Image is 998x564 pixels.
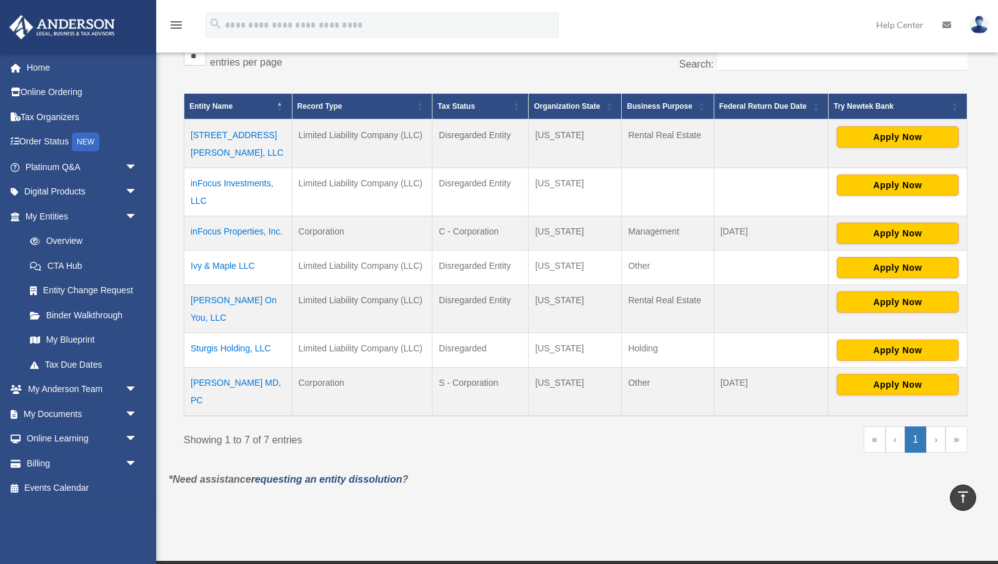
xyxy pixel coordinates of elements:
span: arrow_drop_down [125,377,150,403]
a: Previous [886,426,905,453]
span: Organization State [534,102,600,111]
a: 1 [905,426,927,453]
td: [US_STATE] [529,250,622,285]
td: Other [622,250,714,285]
span: arrow_drop_down [125,154,150,180]
label: Search: [679,59,714,69]
a: Digital Productsarrow_drop_down [9,179,156,204]
div: NEW [72,133,99,151]
td: Ivy & Maple LLC [184,250,292,285]
button: Apply Now [837,340,959,361]
span: arrow_drop_down [125,401,150,427]
div: Try Newtek Bank [834,99,948,114]
span: Tax Status [437,102,475,111]
a: Platinum Q&Aarrow_drop_down [9,154,156,179]
td: [PERSON_NAME] MD, PC [184,367,292,416]
td: Corporation [292,367,432,416]
button: Apply Now [837,223,959,244]
a: Events Calendar [9,476,156,501]
span: arrow_drop_down [125,451,150,476]
td: Disregarded [432,333,529,367]
a: Tax Organizers [9,104,156,129]
i: menu [169,18,184,33]
td: [US_STATE] [529,119,622,168]
a: Overview [17,229,144,254]
th: Entity Name: Activate to invert sorting [184,93,292,119]
a: Last [946,426,967,453]
td: inFocus Properties, Inc. [184,216,292,250]
a: Tax Due Dates [17,352,150,377]
a: requesting an entity dissolution [251,474,402,485]
button: Apply Now [837,291,959,313]
td: Limited Liability Company (LLC) [292,119,432,168]
td: Other [622,367,714,416]
a: Online Learningarrow_drop_down [9,426,156,451]
span: Federal Return Due Date [719,102,807,111]
td: inFocus Investments, LLC [184,168,292,216]
a: Online Ordering [9,80,156,105]
em: *Need assistance ? [169,474,408,485]
td: [PERSON_NAME] On You, LLC [184,285,292,333]
th: Federal Return Due Date: Activate to sort [714,93,828,119]
td: [US_STATE] [529,367,622,416]
span: Business Purpose [627,102,692,111]
td: Disregarded Entity [432,119,529,168]
td: C - Corporation [432,216,529,250]
td: Limited Liability Company (LLC) [292,168,432,216]
button: Apply Now [837,174,959,196]
a: Home [9,55,156,80]
td: S - Corporation [432,367,529,416]
td: Management [622,216,714,250]
a: First [864,426,886,453]
div: Showing 1 to 7 of 7 entries [184,426,566,449]
td: Disregarded Entity [432,250,529,285]
a: My Entitiesarrow_drop_down [9,204,150,229]
td: Rental Real Estate [622,119,714,168]
span: arrow_drop_down [125,426,150,452]
a: vertical_align_top [950,485,976,511]
td: Corporation [292,216,432,250]
td: Disregarded Entity [432,168,529,216]
a: Next [926,426,946,453]
td: [DATE] [714,367,828,416]
span: Entity Name [189,102,232,111]
td: [DATE] [714,216,828,250]
span: arrow_drop_down [125,204,150,229]
td: Rental Real Estate [622,285,714,333]
th: Tax Status: Activate to sort [432,93,529,119]
td: [US_STATE] [529,168,622,216]
a: Order StatusNEW [9,129,156,155]
a: CTA Hub [17,253,150,278]
a: Billingarrow_drop_down [9,451,156,476]
td: Disregarded Entity [432,285,529,333]
td: [US_STATE] [529,285,622,333]
th: Business Purpose: Activate to sort [622,93,714,119]
i: vertical_align_top [956,490,971,505]
th: Organization State: Activate to sort [529,93,622,119]
td: [US_STATE] [529,333,622,367]
td: [STREET_ADDRESS][PERSON_NAME], LLC [184,119,292,168]
i: search [209,17,222,31]
img: User Pic [970,16,989,34]
button: Apply Now [837,126,959,148]
th: Try Newtek Bank : Activate to sort [829,93,967,119]
a: My Documentsarrow_drop_down [9,401,156,426]
span: arrow_drop_down [125,179,150,205]
td: Limited Liability Company (LLC) [292,285,432,333]
a: My Anderson Teamarrow_drop_down [9,377,156,402]
button: Apply Now [837,374,959,395]
td: Holding [622,333,714,367]
th: Record Type: Activate to sort [292,93,432,119]
td: [US_STATE] [529,216,622,250]
a: Entity Change Request [17,278,150,303]
label: entries per page [210,57,282,68]
button: Apply Now [837,257,959,278]
a: menu [169,22,184,33]
a: My Blueprint [17,328,150,353]
img: Anderson Advisors Platinum Portal [6,15,119,39]
td: Sturgis Holding, LLC [184,333,292,367]
span: Record Type [297,102,342,111]
a: Binder Walkthrough [17,303,150,328]
td: Limited Liability Company (LLC) [292,250,432,285]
